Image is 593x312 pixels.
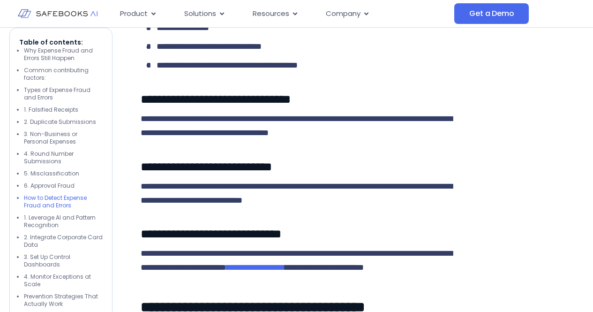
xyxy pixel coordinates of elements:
[24,106,103,114] li: 1. Falsified Receipts
[454,3,529,24] a: Get a Demo
[24,182,103,190] li: 6. Approval Fraud
[113,5,454,23] div: Menu Toggle
[24,214,103,229] li: 1. Leverage AI and Pattern Recognition
[24,293,103,308] li: Prevention Strategies That Actually Work
[184,8,216,19] span: Solutions
[120,8,148,19] span: Product
[24,234,103,249] li: 2. Integrate Corporate Card Data
[24,150,103,165] li: 4. Round Number Submissions
[113,5,454,23] nav: Menu
[326,8,360,19] span: Company
[253,8,289,19] span: Resources
[24,67,103,82] li: Common contributing factors:
[24,170,103,177] li: 5. Misclassification
[24,194,103,209] li: How to Detect Expense Fraud and Errors
[24,47,103,62] li: Why Expense Fraud and Errors Still Happen
[24,130,103,145] li: 3. Non-Business or Personal Expenses
[19,38,103,47] p: Table of contents:
[24,118,103,126] li: 2. Duplicate Submissions
[469,9,514,18] span: Get a Demo
[24,253,103,268] li: 3. Set Up Control Dashboards
[24,273,103,288] li: 4. Monitor Exceptions at Scale
[24,86,103,101] li: Types of Expense Fraud and Errors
